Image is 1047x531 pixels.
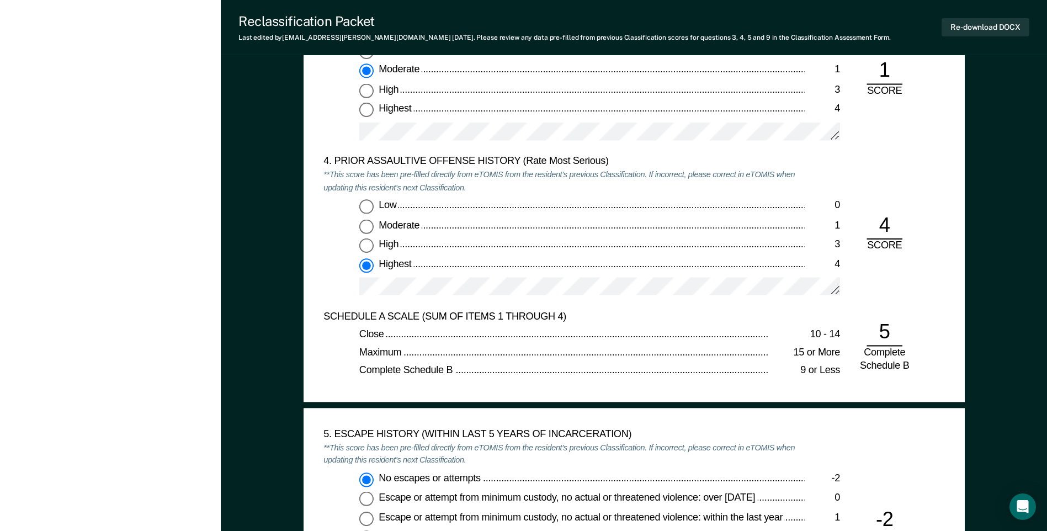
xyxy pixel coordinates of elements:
input: Moderate1 [359,219,374,233]
div: 5. ESCAPE HISTORY (WITHIN LAST 5 YEARS OF INCARCERATION) [323,428,804,442]
em: **This score has been pre-filled directly from eTOMIS from the resident's previous Classification... [323,169,795,193]
span: [DATE] [452,34,473,41]
div: 9 or Less [769,364,840,378]
div: 4 [804,258,840,271]
div: 1 [867,58,902,85]
div: 10 - 14 [769,328,840,342]
div: 15 or More [769,346,840,359]
span: Escape or attempt from minimum custody, no actual or threatened violence: within the last year [379,511,785,522]
input: High3 [359,84,374,98]
button: Re-download DOCX [942,18,1029,36]
input: Moderate1 [359,64,374,78]
div: Open Intercom Messenger [1009,493,1036,520]
span: Close [359,328,386,339]
input: Highest4 [359,103,374,118]
span: Moderate [379,219,422,230]
div: SCORE [858,85,911,98]
div: Complete Schedule B [858,347,911,373]
div: SCHEDULE A SCALE (SUM OF ITEMS 1 THROUGH 4) [323,310,804,323]
span: Escape or attempt from minimum custody, no actual or threatened violence: over [DATE] [379,492,757,503]
span: Highest [379,258,413,269]
span: Maximum [359,346,403,357]
div: 1 [804,219,840,232]
div: 3 [804,84,840,97]
div: 1 [804,511,840,524]
div: 0 [804,200,840,213]
div: 0 [804,492,840,505]
div: Reclassification Packet [238,13,891,29]
span: High [379,238,401,249]
div: 5 [867,320,902,347]
span: No escapes or attempts [379,472,482,484]
div: 4 [867,213,902,240]
input: Escape or attempt from minimum custody, no actual or threatened violence: over [DATE]0 [359,492,374,506]
span: Highest [379,103,413,114]
span: Low [379,200,398,211]
input: Escape or attempt from minimum custody, no actual or threatened violence: within the last year1 [359,511,374,525]
span: High [379,84,401,95]
div: SCORE [858,240,911,253]
div: 3 [804,238,840,252]
input: Low0 [359,200,374,214]
div: 4. PRIOR ASSAULTIVE OFFENSE HISTORY (Rate Most Serious) [323,156,804,169]
input: Highest4 [359,258,374,272]
em: **This score has been pre-filled directly from eTOMIS from the resident's previous Classification... [323,443,795,466]
span: Complete Schedule B [359,364,455,375]
div: 1 [804,64,840,77]
span: Moderate [379,64,422,75]
div: Last edited by [EMAIL_ADDRESS][PERSON_NAME][DOMAIN_NAME] . Please review any data pre-filled from... [238,34,891,41]
input: High3 [359,238,374,253]
div: -2 [804,472,840,486]
input: No escapes or attempts-2 [359,472,374,487]
div: 4 [804,103,840,116]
